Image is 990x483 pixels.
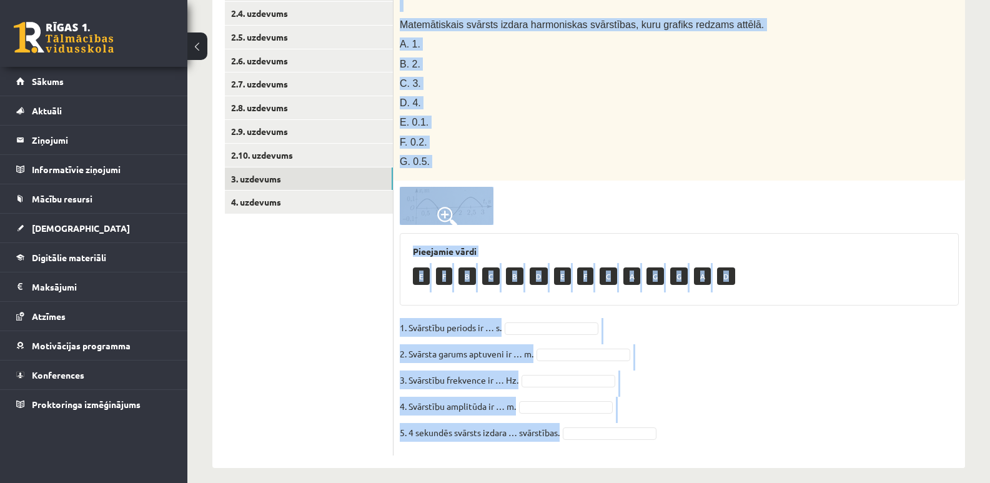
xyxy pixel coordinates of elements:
p: 2. Svārsta garums aptuveni ir … m. [400,344,533,363]
p: 3. Svārstību frekvence ir … Hz. [400,371,518,389]
span: B. 2. [400,59,420,69]
p: A [623,267,640,285]
p: F [577,267,593,285]
a: Motivācijas programma [16,331,172,360]
a: 2.7. uzdevums [225,72,393,96]
p: B [458,267,476,285]
img: 1.jpg [400,187,493,225]
span: Motivācijas programma [32,340,131,351]
a: Sākums [16,67,172,96]
a: Maksājumi [16,272,172,301]
p: F [436,267,452,285]
p: D [717,267,735,285]
a: Konferences [16,361,172,389]
a: Rīgas 1. Tālmācības vidusskola [14,22,114,53]
a: Digitālie materiāli [16,243,172,272]
p: A [694,267,711,285]
span: Digitālie materiāli [32,252,106,263]
a: 3. uzdevums [225,167,393,191]
a: 2.9. uzdevums [225,120,393,143]
span: F. 0.2. [400,137,427,147]
span: [DEMOGRAPHIC_DATA] [32,222,130,234]
p: G [670,267,688,285]
a: Proktoringa izmēģinājums [16,390,172,419]
p: E [554,267,571,285]
p: G [646,267,664,285]
a: [DEMOGRAPHIC_DATA] [16,214,172,242]
a: Mācību resursi [16,184,172,213]
h3: Pieejamie vārdi [413,246,946,257]
span: Atzīmes [32,311,66,322]
span: E. 0.1. [400,117,428,127]
legend: Maksājumi [32,272,172,301]
a: Informatīvie ziņojumi [16,155,172,184]
span: D. 4. [400,97,421,108]
span: Konferences [32,369,84,381]
a: 2.5. uzdevums [225,26,393,49]
a: Aktuāli [16,96,172,125]
a: 2.8. uzdevums [225,96,393,119]
p: B [506,267,523,285]
p: C [482,267,500,285]
a: Atzīmes [16,302,172,331]
a: Ziņojumi [16,126,172,154]
p: 4. Svārstību amplitūda ir … m. [400,397,516,416]
span: Sākums [32,76,64,87]
p: E [413,267,430,285]
a: 4. uzdevums [225,191,393,214]
a: 2.6. uzdevums [225,49,393,72]
span: Aktuāli [32,105,62,116]
p: 1. Svārstību periods ir … s. [400,318,502,337]
span: C. 3. [400,78,421,89]
a: 2.4. uzdevums [225,2,393,25]
span: Mācību resursi [32,193,92,204]
legend: Ziņojumi [32,126,172,154]
legend: Informatīvie ziņojumi [32,155,172,184]
p: C [600,267,617,285]
a: 2.10. uzdevums [225,144,393,167]
span: G. 0.5. [400,156,430,167]
p: D [530,267,548,285]
span: A. 1. [400,39,420,49]
p: 5. 4 sekundēs svārsts izdara … svārstības. [400,423,560,442]
span: Matemātiskais svārsts izdara harmoniskas svārstības, kuru grafiks redzams attēlā. [400,19,764,30]
span: Proktoringa izmēģinājums [32,399,141,410]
